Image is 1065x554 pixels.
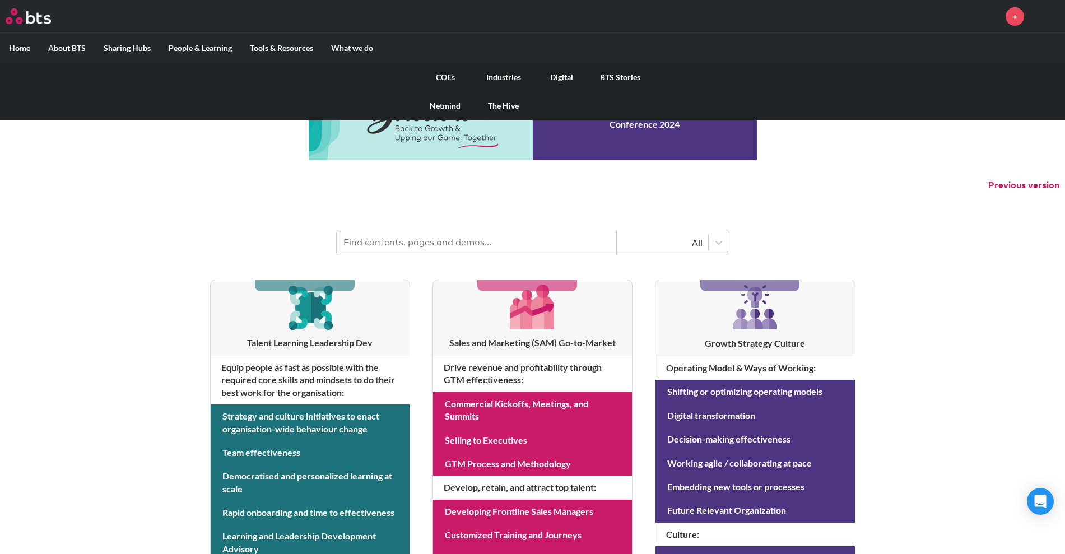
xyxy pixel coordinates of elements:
h4: Operating Model & Ways of Working : [655,356,854,380]
a: Go home [6,8,72,24]
h3: Sales and Marketing (SAM) Go-to-Market [433,337,632,349]
button: Previous version [988,179,1059,192]
h4: Drive revenue and profitability through GTM effectiveness : [433,356,632,392]
img: [object Object] [283,280,337,333]
h3: Growth Strategy Culture [655,337,854,350]
h4: Equip people as fast as possible with the required core skills and mindsets to do their best work... [211,356,410,404]
img: [object Object] [506,280,559,333]
a: + [1006,7,1024,26]
label: What we do [322,34,382,63]
h4: Develop, retain, and attract top talent : [433,476,632,499]
input: Find contents, pages and demos... [337,230,617,255]
img: BTS Logo [6,8,51,24]
h4: Culture : [655,523,854,546]
a: Profile [1033,3,1059,30]
label: Tools & Resources [241,34,322,63]
div: All [622,236,703,249]
label: People & Learning [160,34,241,63]
div: Open Intercom Messenger [1027,488,1054,515]
img: [object Object] [728,280,782,334]
img: Katrin Mulford [1033,3,1059,30]
label: About BTS [39,34,95,63]
label: Sharing Hubs [95,34,160,63]
h3: Talent Learning Leadership Dev [211,337,410,349]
